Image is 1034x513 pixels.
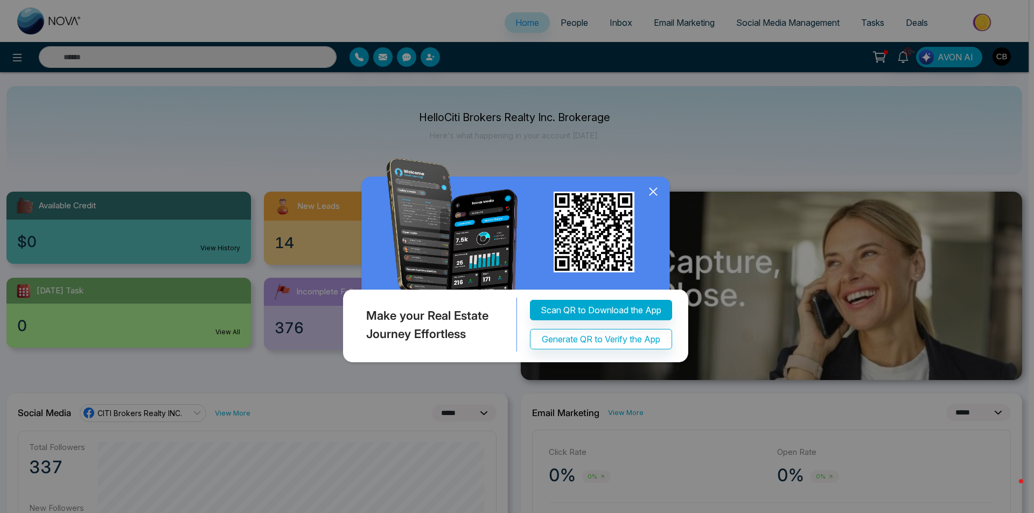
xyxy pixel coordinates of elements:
[997,476,1023,502] iframe: Intercom live chat
[530,329,672,349] button: Generate QR to Verify the App
[340,158,694,368] img: QRModal
[530,300,672,320] button: Scan QR to Download the App
[554,192,634,272] img: qr_for_download_app.png
[340,298,517,352] div: Make your Real Estate Journey Effortless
